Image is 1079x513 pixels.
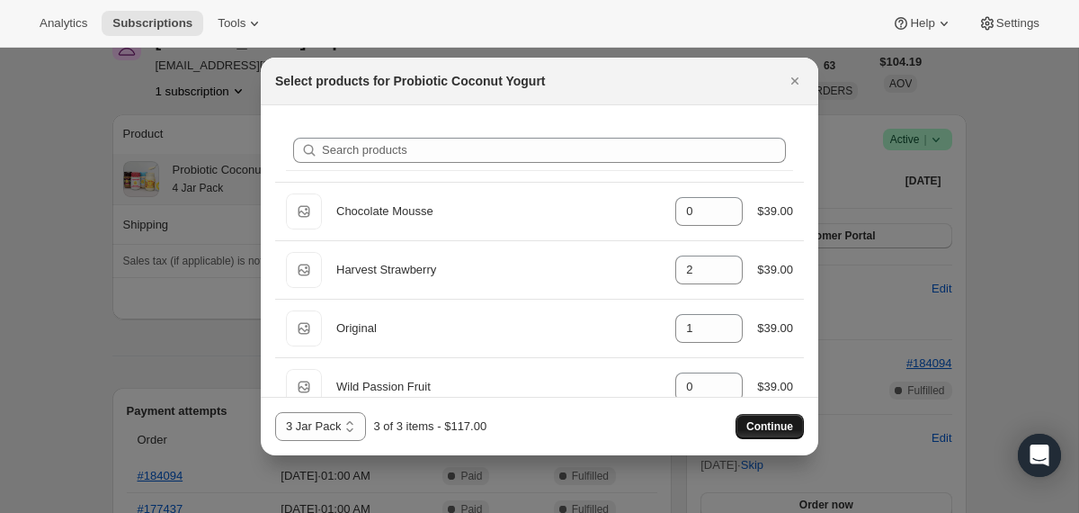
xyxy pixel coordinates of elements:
[336,202,661,220] div: Chocolate Mousse
[910,16,934,31] span: Help
[782,68,807,94] button: Close
[29,11,98,36] button: Analytics
[322,138,786,163] input: Search products
[102,11,203,36] button: Subscriptions
[757,319,793,337] div: $39.00
[207,11,274,36] button: Tools
[736,414,804,439] button: Continue
[373,418,486,436] div: 3 of 3 items - $117.00
[275,72,546,90] h2: Select products for Probiotic Coconut Yogurt
[1018,434,1061,477] div: Open Intercom Messenger
[40,16,87,31] span: Analytics
[757,202,793,220] div: $39.00
[336,319,661,337] div: Original
[336,261,661,279] div: Harvest Strawberry
[968,11,1050,36] button: Settings
[881,11,963,36] button: Help
[336,378,661,396] div: Wild Passion Fruit
[218,16,245,31] span: Tools
[746,419,793,434] span: Continue
[757,261,793,279] div: $39.00
[112,16,192,31] span: Subscriptions
[757,378,793,396] div: $39.00
[996,16,1039,31] span: Settings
